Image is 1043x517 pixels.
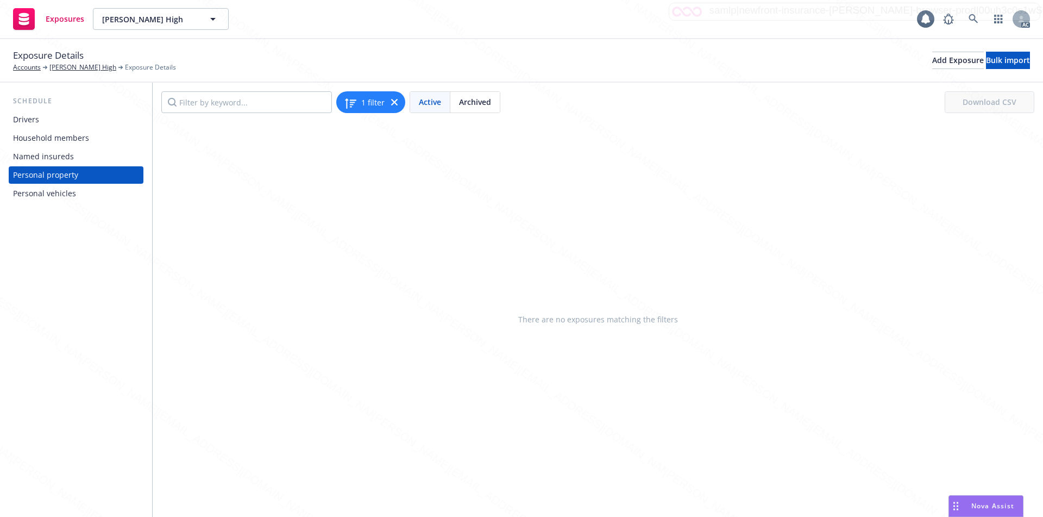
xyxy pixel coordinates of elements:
button: [PERSON_NAME] High [93,8,229,30]
button: Add Exposure [932,52,984,69]
span: Archived [459,96,491,108]
div: Drag to move [949,496,963,516]
span: Exposure Details [125,63,176,72]
a: Accounts [13,63,41,72]
a: Personal vehicles [9,185,143,202]
span: There are no exposures matching the filters [518,314,678,325]
button: Nova Assist [948,495,1023,517]
span: Active [419,96,441,108]
a: Drivers [9,111,143,128]
div: Personal property [13,166,78,184]
input: Filter by keyword... [161,91,332,113]
span: Nova Assist [971,501,1014,510]
a: Named insureds [9,148,143,165]
div: Personal vehicles [13,185,76,202]
span: [PERSON_NAME] High [102,14,196,25]
a: Exposures [9,4,89,34]
a: Switch app [988,8,1009,30]
a: Search [963,8,984,30]
span: 1 filter [361,97,385,108]
a: [PERSON_NAME] High [49,63,116,72]
div: Schedule [9,96,143,107]
a: Household members [9,129,143,147]
div: Household members [13,129,89,147]
a: Report a Bug [938,8,959,30]
div: Drivers [13,111,39,128]
div: Bulk import [986,52,1030,68]
button: Bulk import [986,52,1030,69]
div: Named insureds [13,148,74,165]
div: Add Exposure [932,52,984,68]
a: Personal property [9,166,143,184]
span: Exposures [46,15,84,23]
span: Exposure Details [13,48,84,63]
